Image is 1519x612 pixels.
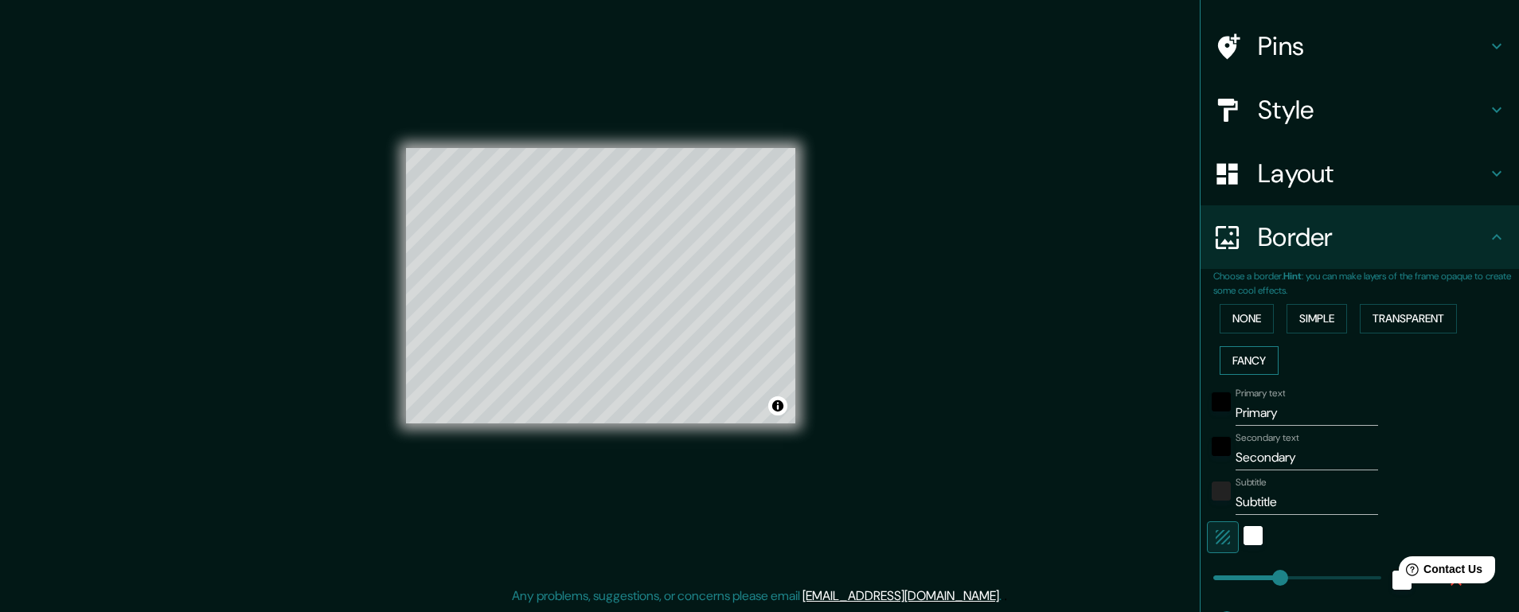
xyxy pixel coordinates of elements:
[1201,205,1519,269] div: Border
[1220,304,1274,333] button: None
[768,396,787,415] button: Toggle attribution
[1212,481,1231,501] button: color-222222
[1236,387,1285,400] label: Primary text
[1377,550,1501,594] iframe: Help widget launcher
[1201,78,1519,142] div: Style
[1258,94,1487,126] h4: Style
[512,587,1002,606] p: Any problems, suggestions, or concerns please email .
[1236,431,1299,445] label: Secondary text
[1244,526,1263,545] button: white
[1212,437,1231,456] button: black
[1258,158,1487,189] h4: Layout
[1004,587,1007,606] div: .
[1283,270,1302,283] b: Hint
[1201,14,1519,78] div: Pins
[1258,30,1487,62] h4: Pins
[1213,269,1519,298] p: Choose a border. : you can make layers of the frame opaque to create some cool effects.
[802,587,999,604] a: [EMAIL_ADDRESS][DOMAIN_NAME]
[1360,304,1457,333] button: Transparent
[1287,304,1347,333] button: Simple
[1236,476,1267,489] label: Subtitle
[1212,392,1231,411] button: black
[1220,346,1279,376] button: Fancy
[1258,221,1487,253] h4: Border
[1201,142,1519,205] div: Layout
[1002,587,1004,606] div: .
